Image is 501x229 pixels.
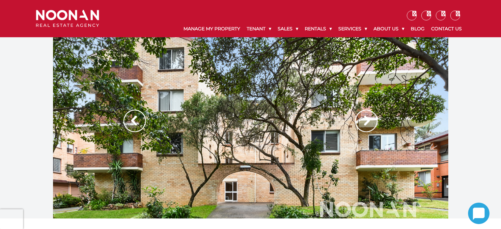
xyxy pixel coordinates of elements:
[36,10,99,27] img: Noonan Real Estate Agency
[243,20,274,37] a: Tenant
[370,20,407,37] a: About Us
[274,20,301,37] a: Sales
[301,20,335,37] a: Rentals
[180,20,243,37] a: Manage My Property
[407,20,428,37] a: Blog
[335,20,370,37] a: Services
[355,110,377,132] img: Arrow slider
[428,20,465,37] a: Contact Us
[124,110,146,132] img: Arrow slider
